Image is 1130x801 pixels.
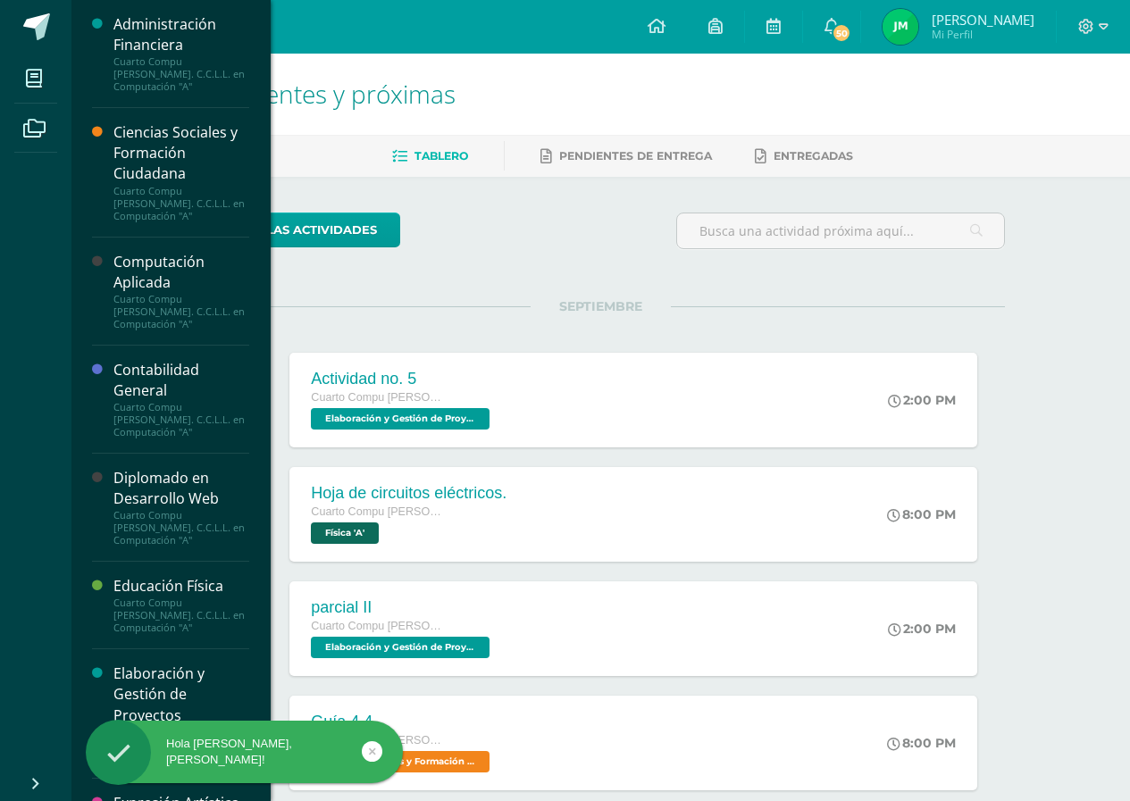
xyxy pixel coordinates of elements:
div: Cuarto Compu [PERSON_NAME]. C.C.L.L. en Computación "A" [113,509,249,547]
span: [PERSON_NAME] [932,11,1034,29]
a: Computación AplicadaCuarto Compu [PERSON_NAME]. C.C.L.L. en Computación "A" [113,252,249,330]
div: Contabilidad General [113,360,249,401]
span: 50 [832,23,851,43]
div: Guía 4.4 [311,713,494,731]
a: todas las Actividades [197,213,400,247]
a: Contabilidad GeneralCuarto Compu [PERSON_NAME]. C.C.L.L. en Computación "A" [113,360,249,438]
div: 8:00 PM [887,506,956,522]
div: Administración Financiera [113,14,249,55]
input: Busca una actividad próxima aquí... [677,213,1004,248]
div: 2:00 PM [888,621,956,637]
div: Cuarto Compu [PERSON_NAME]. C.C.L.L. en Computación "A" [113,55,249,93]
span: Tablero [414,149,468,163]
div: Cuarto Compu [PERSON_NAME]. C.C.L.L. en Computación "A" [113,597,249,634]
div: parcial II [311,598,494,617]
a: Educación FísicaCuarto Compu [PERSON_NAME]. C.C.L.L. en Computación "A" [113,576,249,634]
div: Educación Física [113,576,249,597]
div: Cuarto Compu [PERSON_NAME]. C.C.L.L. en Computación "A" [113,293,249,330]
span: Pendientes de entrega [559,149,712,163]
div: Ciencias Sociales y Formación Ciudadana [113,122,249,184]
div: Computación Aplicada [113,252,249,293]
span: Actividades recientes y próximas [93,77,456,111]
span: Elaboración y Gestión de Proyectos 'A' [311,637,490,658]
span: Entregadas [774,149,853,163]
span: Cuarto Compu [PERSON_NAME]. C.C.L.L. en Computación [311,391,445,404]
div: Hoja de circuitos eléctricos. [311,484,506,503]
span: Cuarto Compu [PERSON_NAME]. C.C.L.L. en Computación [311,505,445,518]
span: SEPTIEMBRE [531,298,671,314]
div: Cuarto Compu [PERSON_NAME]. C.C.L.L. en Computación "A" [113,401,249,438]
a: Entregadas [755,142,853,171]
a: Diplomado en Desarrollo WebCuarto Compu [PERSON_NAME]. C.C.L.L. en Computación "A" [113,468,249,547]
div: Diplomado en Desarrollo Web [113,468,249,509]
img: 456f60c5d55af7bedfd6d54b1a2965a1.png [883,9,918,45]
div: 8:00 PM [887,735,956,751]
div: Elaboración y Gestión de Proyectos [113,663,249,725]
a: Ciencias Sociales y Formación CiudadanaCuarto Compu [PERSON_NAME]. C.C.L.L. en Computación "A" [113,122,249,221]
span: Física 'A' [311,522,379,544]
span: Cuarto Compu [PERSON_NAME]. C.C.L.L. en Computación [311,620,445,632]
span: Elaboración y Gestión de Proyectos 'A' [311,408,490,430]
a: Administración FinancieraCuarto Compu [PERSON_NAME]. C.C.L.L. en Computación "A" [113,14,249,93]
a: Elaboración y Gestión de ProyectosCuarto Compu [PERSON_NAME]. C.C.L.L. en Computación "A" [113,663,249,763]
a: Tablero [392,142,468,171]
a: Pendientes de entrega [540,142,712,171]
div: Actividad no. 5 [311,370,494,388]
span: Mi Perfil [932,27,1034,42]
div: 2:00 PM [888,392,956,408]
div: Cuarto Compu [PERSON_NAME]. C.C.L.L. en Computación "A" [113,185,249,222]
div: Hola [PERSON_NAME], [PERSON_NAME]! [86,736,403,768]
